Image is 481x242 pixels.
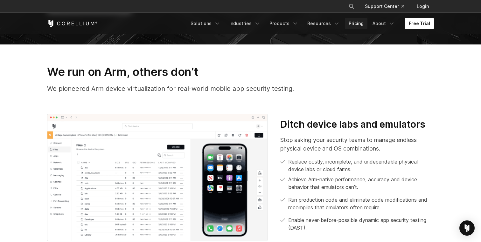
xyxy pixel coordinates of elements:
[369,18,399,29] a: About
[346,1,357,12] button: Search
[288,216,434,232] p: Enable never-before-possible dynamic app security testing (DAST).
[288,158,434,173] p: Replace costly, incomplete, and undependable physical device labs or cloud farms.
[47,20,98,27] a: Corellium Home
[412,1,434,12] a: Login
[459,220,475,236] div: Open Intercom Messenger
[47,114,268,241] img: Dynamic app security testing (DSAT); iOS pentest
[47,84,434,93] p: We pioneered Arm device virtualization for real-world mobile app security testing.
[341,1,434,12] div: Navigation Menu
[360,1,409,12] a: Support Center
[288,196,434,211] p: Run production code and eliminate code modifications and recompiles that emulators often require.
[280,118,434,131] h3: Ditch device labs and emulators
[288,176,434,191] p: Achieve Arm-native performance, accuracy and device behavior that emulators can’t.
[187,18,224,29] a: Solutions
[280,136,434,153] p: Stop asking your security teams to manage endless physical device and OS combinations.
[345,18,367,29] a: Pricing
[266,18,302,29] a: Products
[47,65,434,79] h3: We run on Arm, others don’t
[187,18,434,29] div: Navigation Menu
[303,18,344,29] a: Resources
[405,18,434,29] a: Free Trial
[226,18,264,29] a: Industries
